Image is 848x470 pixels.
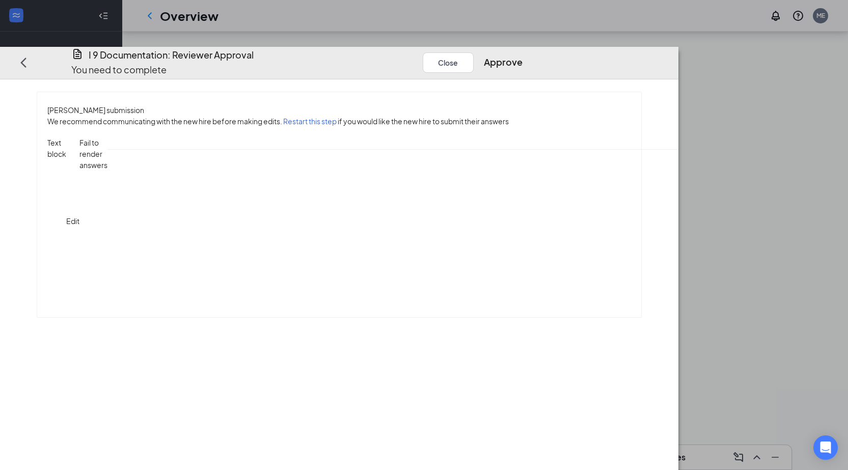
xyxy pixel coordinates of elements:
[66,216,79,226] span: Edit
[423,52,474,73] button: Close
[47,116,509,127] span: We recommend communicating with the new hire before making edits. if you would like the new hire ...
[283,116,337,127] button: Restart this step
[71,63,254,77] p: You need to complete
[79,137,107,171] div: Fail to render answers
[47,137,66,305] span: Text block
[813,435,838,460] div: Open Intercom Messenger
[484,56,523,70] button: Approve
[47,105,144,115] span: [PERSON_NAME] submission
[89,48,254,63] h4: I 9 Documentation: Reviewer Approval
[66,137,79,305] button: Edit
[71,48,84,61] svg: CustomFormIcon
